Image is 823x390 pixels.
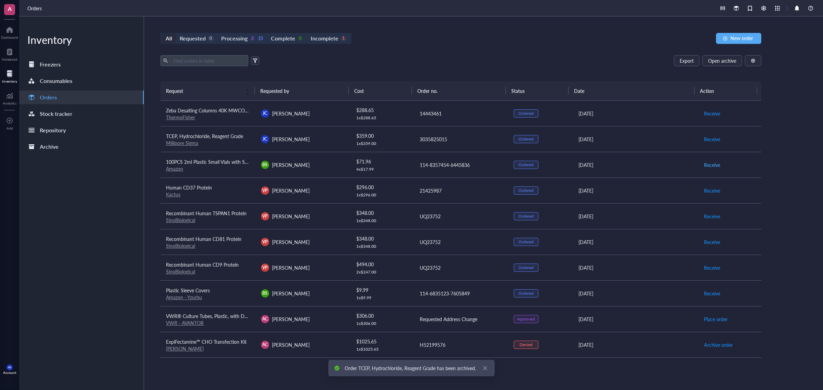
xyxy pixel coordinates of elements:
div: Order TCEP, Hydrochloride, Reagent Grade has been archived. [345,364,476,372]
button: Receive [704,236,720,247]
div: Ordered [518,214,534,219]
a: Freezers [19,58,144,71]
span: Archive order [704,341,733,349]
a: Orders [19,90,144,104]
th: Action [694,81,757,100]
a: Millipore Sigma [166,139,198,146]
a: Close [481,364,489,372]
div: 1 x $ 1025.65 [356,346,408,352]
span: Receive [704,161,720,169]
td: 114-8357454-6445836 [414,152,509,178]
span: JC [263,136,267,142]
div: Freezers [40,60,61,69]
button: Place order [704,314,728,325]
td: 21425987 [414,178,509,203]
a: Analytics [3,90,16,105]
div: [DATE] [579,290,693,297]
div: Requested [180,34,206,43]
div: Denied [520,342,533,348]
div: 13 [258,36,263,41]
span: [PERSON_NAME] [272,187,310,194]
div: $ 296.00 [356,183,408,191]
span: Receive [704,212,720,220]
td: UQ23752 [414,229,509,255]
button: Receive [704,159,720,170]
div: 114-8357454-6445836 [420,161,503,169]
span: BS [262,162,267,168]
div: Ordered [518,136,534,142]
button: Receive [704,211,720,222]
a: SinoBiological [166,217,195,223]
span: AC [262,316,268,322]
span: Recombinant Human CD81 Protein [166,235,241,242]
button: Receive [704,108,720,119]
span: VP [262,239,267,245]
div: All [166,34,172,43]
a: SinoBiological [166,268,195,275]
div: Ordered [518,111,534,116]
div: Dashboard [1,35,18,39]
div: Approved [517,316,535,322]
div: [DATE] [579,264,693,271]
div: 0 [208,36,214,41]
span: MK [8,366,11,369]
div: [DATE] [579,187,693,194]
span: Receive [704,264,720,271]
div: 3035825015 [420,135,503,143]
div: Inventory [19,33,144,47]
span: Recombinant Human CD9 Protein [166,261,239,268]
div: Complete [271,34,295,43]
td: 14443461 [414,101,509,126]
span: Receive [704,290,720,297]
td: UQ23752 [414,203,509,229]
a: Repository [19,123,144,137]
span: 100PCS 2ml Plastic Small Vials with Screw Caps Sample Tubes Cryotubes,PP Material, Free from DNas... [166,158,438,165]
span: Export [680,58,694,63]
div: Ordered [518,265,534,270]
div: [DATE] [579,315,693,323]
a: VWR - AVANTOR [166,319,204,326]
div: UQ23752 [420,264,503,271]
div: 1 x $ 288.65 [356,115,408,121]
a: Orders [27,4,43,12]
span: New order [730,35,753,41]
span: Request [166,87,241,95]
div: Incomplete [311,34,338,43]
td: 114-6835123-7605849 [414,280,509,306]
a: Notebook [2,46,17,61]
div: Repository [40,125,66,135]
div: [DATE] [579,212,693,220]
div: Add [7,126,13,130]
th: Status [506,81,569,100]
div: 1 [341,36,346,41]
div: $ 9.99 [356,286,408,294]
div: Processing [221,34,248,43]
a: SinoBiological [166,242,195,249]
a: Consumables [19,74,144,88]
a: [PERSON_NAME] [166,345,204,352]
span: Receive [704,187,720,194]
a: Amazon [166,165,183,172]
div: 21425987 [420,187,503,194]
td: Requested Address Change [414,306,509,332]
div: [DATE] [579,110,693,117]
div: $ 1025.65 [356,338,408,345]
span: [PERSON_NAME] [272,110,310,117]
div: H52199576 [420,341,503,349]
button: Receive [704,262,720,273]
button: Receive [704,134,720,145]
span: [PERSON_NAME] [272,161,310,168]
button: Export [674,55,700,66]
div: UQ23752 [420,238,503,246]
span: Receive [704,110,720,117]
span: [PERSON_NAME] [272,136,310,143]
span: Human CD37 Protein [166,184,212,191]
div: $ 348.00 [356,235,408,242]
a: Stock tracker [19,107,144,121]
span: Plastic Sleeve Covers [166,287,210,294]
div: 2 x $ 247.00 [356,269,408,275]
span: VP [262,187,267,194]
div: 1 x $ 306.00 [356,321,408,326]
div: Account [3,370,16,375]
div: 1 x $ 9.99 [356,295,408,301]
